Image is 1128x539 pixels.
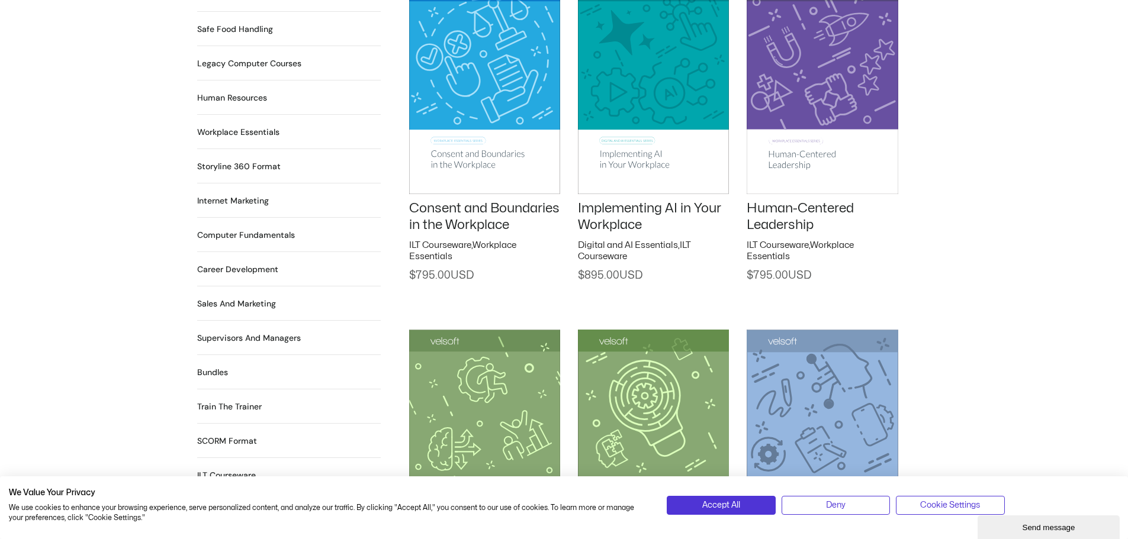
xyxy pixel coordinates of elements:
button: Accept all cookies [667,496,775,515]
a: Visit product category Train the Trainer [197,401,262,413]
a: Visit product category Computer Fundamentals [197,229,295,241]
h2: Supervisors and Managers [197,332,301,344]
h2: Computer Fundamentals [197,229,295,241]
h2: Safe Food Handling [197,23,273,35]
a: Visit product category Bundles [197,366,228,379]
h2: We Value Your Privacy [9,488,649,498]
h2: , [409,240,560,263]
a: Consent and Boundaries in the Workplace [409,202,560,232]
h2: SCORM Format [197,435,257,447]
span: Accept All [702,499,740,512]
span: $ [409,270,416,280]
h2: Sales and Marketing [197,298,276,310]
p: We use cookies to enhance your browsing experience, serve personalized content, and analyze our t... [9,503,649,523]
a: Visit product category Sales and Marketing [197,298,276,310]
span: 895.00 [578,270,642,280]
h2: , [578,240,729,263]
a: Digital and AI Essentials [578,241,678,250]
a: Visit product category Workplace Essentials [197,126,279,138]
span: $ [747,270,753,280]
span: $ [578,270,584,280]
a: Visit product category SCORM Format [197,435,257,447]
a: Implementing AI in Your Workplace [578,202,721,232]
h2: Train the Trainer [197,401,262,413]
h2: Legacy Computer Courses [197,57,301,70]
h2: Storyline 360 Format [197,160,281,173]
a: Visit product category Storyline 360 Format [197,160,281,173]
span: Cookie Settings [920,499,980,512]
a: Visit product category Human Resources [197,92,267,104]
h2: Human Resources [197,92,267,104]
a: ILT Courseware [409,241,471,250]
h2: Career Development [197,263,278,276]
a: Human-Centered Leadership [747,202,854,232]
button: Adjust cookie preferences [896,496,1004,515]
a: Visit product category Legacy Computer Courses [197,57,301,70]
h2: Workplace Essentials [197,126,279,138]
h2: , [747,240,898,263]
a: Visit product category Supervisors and Managers [197,332,301,344]
h2: Bundles [197,366,228,379]
a: Visit product category Career Development [197,263,278,276]
span: 795.00 [409,270,474,280]
a: ILT Courseware [747,241,809,250]
span: 795.00 [747,270,811,280]
button: Deny all cookies [782,496,890,515]
h2: Internet Marketing [197,195,269,207]
iframe: chat widget [978,513,1122,539]
a: Visit product category Safe Food Handling [197,23,273,35]
span: Deny [826,499,846,512]
a: Visit product category Internet Marketing [197,195,269,207]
